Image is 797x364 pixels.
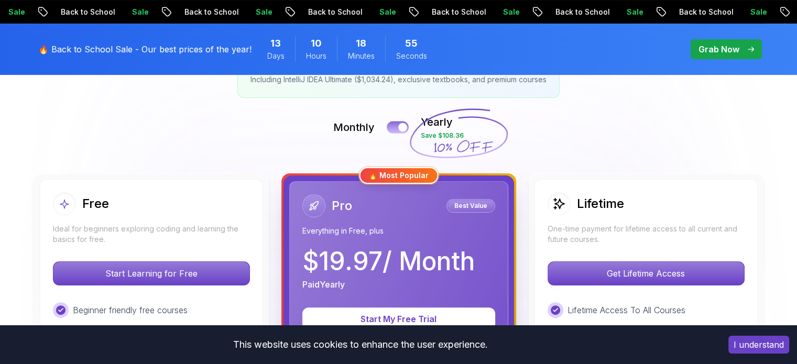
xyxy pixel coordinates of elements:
p: Back to School [350,7,421,17]
p: Lifetime Access To All Courses [567,304,685,316]
span: Minutes [348,51,375,61]
p: Grab Now [698,43,739,56]
p: Back to School [597,7,668,17]
button: Start Learning for Free [53,261,250,285]
a: Start My Free Trial [302,314,495,324]
span: 13 Days [270,36,281,51]
button: Start My Free Trial [302,307,495,330]
span: 18 Minutes [356,36,366,51]
p: Sale [297,7,331,17]
p: Sale [50,7,83,17]
a: Start Learning for Free [53,268,250,279]
p: Sale [173,7,207,17]
span: Hours [306,51,326,61]
span: Seconds [396,51,427,61]
a: Get Lifetime Access [548,268,745,279]
button: Get Lifetime Access [548,261,745,285]
div: This website uses cookies to enhance the user experience. [8,333,713,356]
p: Get Lifetime Access [548,262,744,285]
p: Monthly [333,120,375,135]
h2: Lifetime [577,195,624,212]
p: 🔥 Back to School Sale - Our best prices of the year! [38,43,252,56]
p: Back to School [102,7,173,17]
p: Ideal for beginners exploring coding and learning the basics for free. [53,224,250,245]
p: Paid Yearly [302,278,345,291]
p: Start My Free Trial [315,313,483,325]
p: Sale [668,7,702,17]
span: 10 Hours [311,36,322,51]
p: Best Value [448,201,494,211]
p: Everything in Free, plus [302,226,495,236]
p: Back to School [720,7,792,17]
p: Back to School [473,7,544,17]
span: Days [267,51,285,61]
p: One-time payment for lifetime access to all current and future courses. [548,224,745,245]
p: $ 19.97 / Month [302,249,475,274]
p: Sale [421,7,454,17]
p: Including IntelliJ IDEA Ultimate ($1,034.24), exclusive textbooks, and premium courses [250,74,547,85]
p: Sale [544,7,578,17]
span: 55 Seconds [405,36,418,51]
button: Accept cookies [728,336,789,354]
p: Beginner friendly free courses [73,304,188,316]
p: Start Learning for Free [53,262,249,285]
h2: Pro [332,197,352,214]
h2: Free [82,195,109,212]
p: Back to School [226,7,297,17]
